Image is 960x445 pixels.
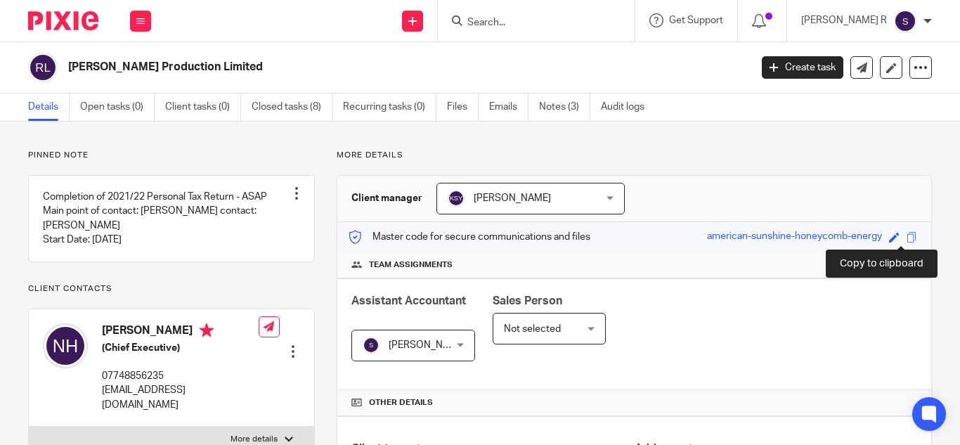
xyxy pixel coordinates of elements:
a: Details [28,93,70,121]
a: Files [447,93,479,121]
a: Create task [762,56,843,79]
img: svg%3E [28,53,58,82]
p: More details [337,150,932,161]
p: Pinned note [28,150,315,161]
a: Open tasks (0) [80,93,155,121]
span: [PERSON_NAME] R [389,340,474,350]
a: Notes (3) [539,93,590,121]
span: Team assignments [369,259,453,271]
p: [PERSON_NAME] R [801,13,887,27]
img: svg%3E [448,190,465,207]
span: Other details [369,397,433,408]
p: Client contacts [28,283,315,295]
h5: (Chief Executive) [102,341,259,355]
a: Audit logs [601,93,655,121]
p: [EMAIL_ADDRESS][DOMAIN_NAME] [102,383,259,412]
img: svg%3E [894,10,916,32]
a: Closed tasks (8) [252,93,332,121]
a: Client tasks (0) [165,93,241,121]
img: svg%3E [363,337,380,354]
h3: Client manager [351,191,422,205]
span: Get Support [669,15,723,25]
img: Pixie [28,11,98,30]
span: Not selected [504,324,561,334]
div: american-sunshine-honeycomb-energy [707,229,882,245]
i: Primary [200,323,214,337]
a: Emails [489,93,528,121]
h4: [PERSON_NAME] [102,323,259,341]
img: svg%3E [43,323,88,368]
h2: [PERSON_NAME] Production Limited [68,60,607,75]
p: Master code for secure communications and files [348,230,590,244]
a: Recurring tasks (0) [343,93,436,121]
span: [PERSON_NAME] [474,193,551,203]
p: 07748856235 [102,369,259,383]
span: Sales Person [493,295,562,307]
p: More details [231,434,278,445]
span: Assistant Accountant [351,295,466,307]
input: Search [466,17,592,30]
